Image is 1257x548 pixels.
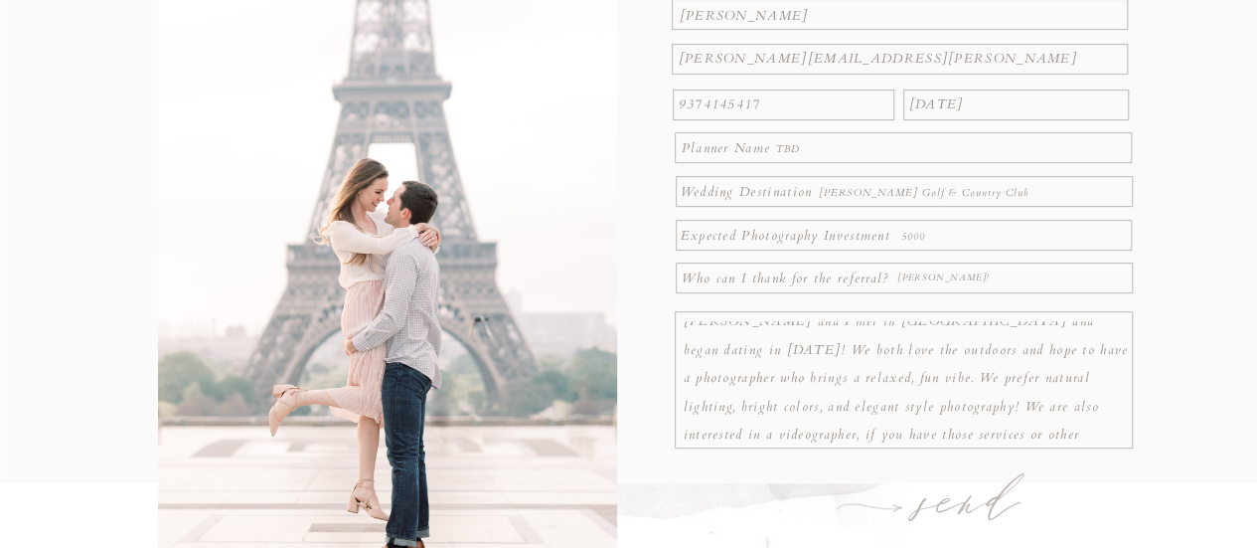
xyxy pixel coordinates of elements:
p: Planner Name [682,134,775,163]
p: Expected Photography Investment [681,222,898,244]
p: Wedding Destination [681,178,813,201]
p: Who can I thank for the referral? [682,265,896,288]
a: send [894,469,1048,539]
